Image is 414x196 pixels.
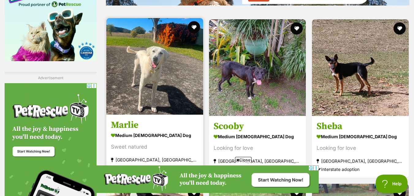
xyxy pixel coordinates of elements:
div: Sweet natured [111,143,199,151]
div: Interstate adoption [317,165,404,173]
div: Looking for love [214,144,301,152]
img: Sheba - Australian Kelpie Dog [312,19,409,116]
strong: medium [DEMOGRAPHIC_DATA] Dog [214,132,301,141]
button: favourite [188,21,200,33]
div: Looking for love [317,144,404,152]
img: Scooby - Australian Kelpie x Border Collie Dog [209,19,306,116]
strong: [GEOGRAPHIC_DATA], [GEOGRAPHIC_DATA] [214,157,301,165]
strong: medium [DEMOGRAPHIC_DATA] Dog [317,132,404,141]
strong: [GEOGRAPHIC_DATA], [GEOGRAPHIC_DATA] [317,157,404,165]
img: Marlie - Maremma Sheepdog [106,18,203,115]
strong: medium [DEMOGRAPHIC_DATA] Dog [111,131,199,140]
iframe: Help Scout Beacon - Open [376,175,408,193]
a: Sheba medium [DEMOGRAPHIC_DATA] Dog Looking for love [GEOGRAPHIC_DATA], [GEOGRAPHIC_DATA] Interst... [312,116,409,178]
button: favourite [393,22,406,35]
a: Scooby medium [DEMOGRAPHIC_DATA] Dog Looking for love [GEOGRAPHIC_DATA], [GEOGRAPHIC_DATA] Inters... [209,116,306,178]
span: Close [235,157,252,163]
h3: Sheba [317,120,404,132]
button: favourite [291,22,303,35]
a: Marlie medium [DEMOGRAPHIC_DATA] Dog Sweet natured [GEOGRAPHIC_DATA], [GEOGRAPHIC_DATA] Interstat... [106,115,203,177]
h3: Scooby [214,120,301,132]
iframe: Advertisement [96,165,319,193]
strong: [GEOGRAPHIC_DATA], [GEOGRAPHIC_DATA] [111,156,199,164]
h3: Marlie [111,119,199,131]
